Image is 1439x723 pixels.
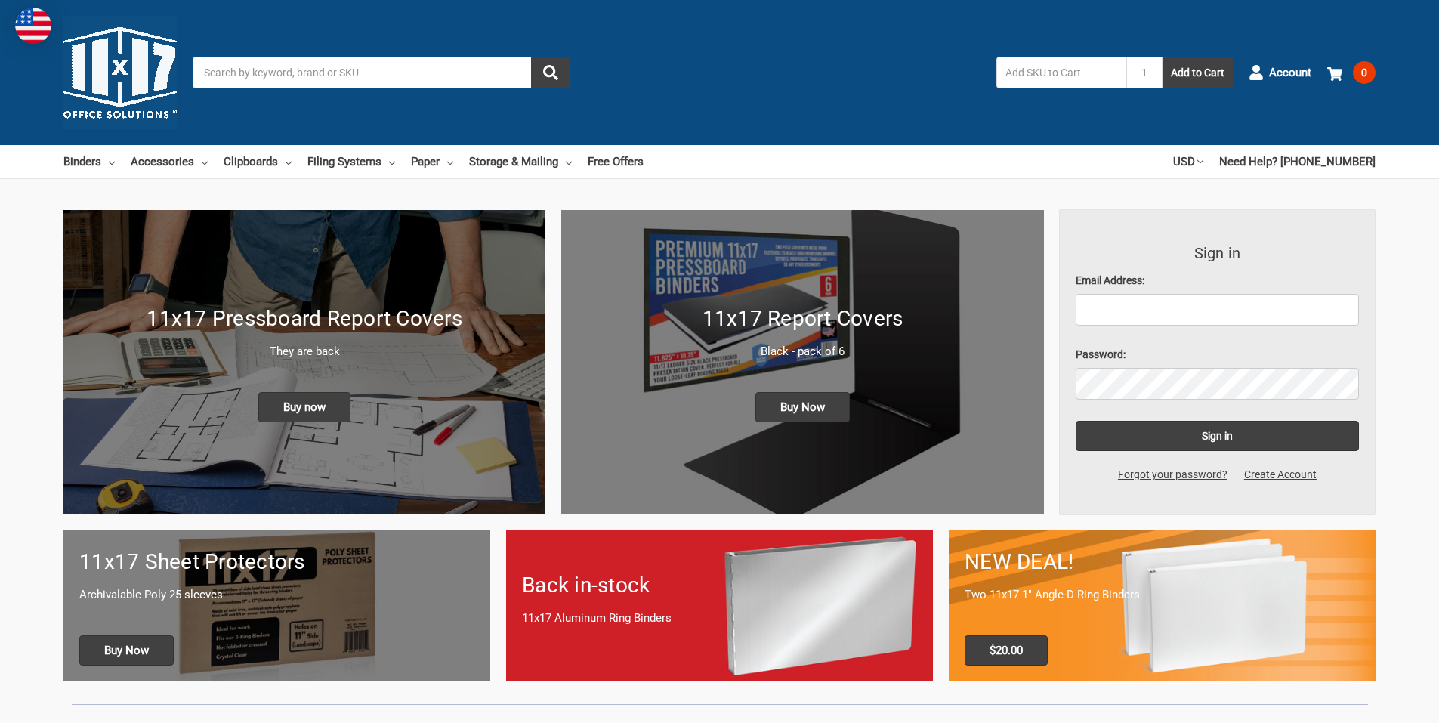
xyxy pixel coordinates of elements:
[307,145,395,178] a: Filing Systems
[79,546,474,578] h1: 11x17 Sheet Protectors
[588,145,644,178] a: Free Offers
[63,210,545,514] img: New 11x17 Pressboard Binders
[1163,57,1233,88] button: Add to Cart
[561,210,1043,514] img: 11x17 Report Covers
[79,343,530,360] p: They are back
[63,530,490,681] a: 11x17 sheet protectors 11x17 Sheet Protectors Archivalable Poly 25 sleeves Buy Now
[577,343,1027,360] p: Black - pack of 6
[1327,53,1376,92] a: 0
[193,57,570,88] input: Search by keyword, brand or SKU
[949,530,1376,681] a: 11x17 Binder 2-pack only $20.00 NEW DEAL! Two 11x17 1" Angle-D Ring Binders $20.00
[79,586,474,604] p: Archivalable Poly 25 sleeves
[63,16,177,129] img: 11x17.com
[1076,347,1360,363] label: Password:
[411,145,453,178] a: Paper
[1076,242,1360,264] h3: Sign in
[506,530,933,681] a: Back in-stock 11x17 Aluminum Ring Binders
[258,392,350,422] span: Buy now
[469,145,572,178] a: Storage & Mailing
[996,57,1126,88] input: Add SKU to Cart
[131,145,208,178] a: Accessories
[1076,421,1360,451] input: Sign in
[965,546,1360,578] h1: NEW DEAL!
[522,610,917,627] p: 11x17 Aluminum Ring Binders
[15,8,51,44] img: duty and tax information for United States
[965,586,1360,604] p: Two 11x17 1" Angle-D Ring Binders
[79,303,530,335] h1: 11x17 Pressboard Report Covers
[224,145,292,178] a: Clipboards
[1249,53,1311,92] a: Account
[1353,61,1376,84] span: 0
[1269,64,1311,82] span: Account
[1314,682,1439,723] iframe: Google Customer Reviews
[755,392,850,422] span: Buy Now
[965,635,1048,666] span: $20.00
[1173,145,1203,178] a: USD
[577,303,1027,335] h1: 11x17 Report Covers
[1236,467,1325,483] a: Create Account
[79,635,174,666] span: Buy Now
[561,210,1043,514] a: 11x17 Report Covers 11x17 Report Covers Black - pack of 6 Buy Now
[522,570,917,601] h1: Back in-stock
[1076,273,1360,289] label: Email Address:
[63,210,545,514] a: New 11x17 Pressboard Binders 11x17 Pressboard Report Covers They are back Buy now
[63,145,115,178] a: Binders
[1110,467,1236,483] a: Forgot your password?
[1219,145,1376,178] a: Need Help? [PHONE_NUMBER]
